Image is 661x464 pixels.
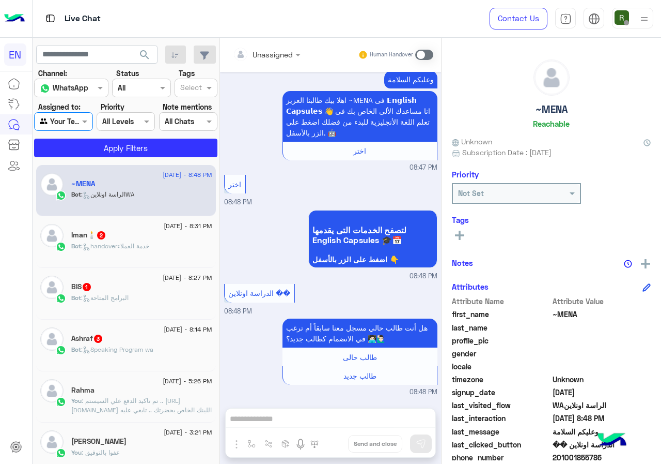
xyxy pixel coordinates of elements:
[594,423,630,459] img: hulul-logo.png
[163,377,212,386] span: [DATE] - 5:26 PM
[40,173,64,196] img: defaultAdmin.png
[452,452,550,463] span: phone_number
[83,283,91,291] span: 1
[116,68,139,79] label: Status
[553,374,651,385] span: Unknown
[163,170,212,179] span: [DATE] - 8:48 PM
[82,448,120,456] span: عفوا بالتوفيق
[555,8,576,29] a: tab
[452,413,550,424] span: last_interaction
[4,43,26,66] div: EN
[588,13,600,25] img: tab
[641,259,650,268] img: add
[553,400,651,411] span: الراسة اونلاينWA
[81,294,129,302] span: : البرامج المتاحة
[410,387,437,397] span: 08:48 PM
[38,101,81,112] label: Assigned to:
[71,294,81,302] span: Bot
[179,68,195,79] label: Tags
[553,296,651,307] span: Attribute Value
[490,8,547,29] a: Contact Us
[71,190,81,198] span: Bot
[410,272,437,281] span: 08:48 PM
[452,387,550,398] span: signup_date
[410,163,437,173] span: 08:47 PM
[56,242,66,252] img: WhatsApp
[553,387,651,398] span: 2025-09-15T17:47:56.864Z
[71,179,95,188] h5: ~MENA
[452,374,550,385] span: timezone
[71,334,103,343] h5: Ashraf
[452,335,550,346] span: profile_pic
[452,282,489,291] h6: Attributes
[94,335,102,343] span: 3
[452,309,550,320] span: first_name
[56,397,66,407] img: WhatsApp
[71,397,82,405] span: You
[97,231,105,240] span: 2
[452,136,492,147] span: Unknown
[553,426,651,437] span: وعليكم السلامة
[71,231,106,240] h5: Iman🕯️
[536,103,568,115] h5: ~MENA
[560,13,572,25] img: tab
[4,8,25,29] img: Logo
[615,10,629,25] img: userImage
[452,439,550,450] span: last_clicked_button
[312,225,433,245] span: لتصفح الخدمات التى يقدمها English Capsules 🎓📅
[452,426,550,437] span: last_message
[40,430,64,454] img: defaultAdmin.png
[81,346,153,353] span: : Speaking Program wa
[56,448,66,458] img: WhatsApp
[71,346,81,353] span: Bot
[163,273,212,282] span: [DATE] - 8:27 PM
[56,190,66,201] img: WhatsApp
[40,224,64,247] img: defaultAdmin.png
[138,49,151,61] span: search
[343,371,376,380] span: طالب جديد
[38,68,67,79] label: Channel:
[71,282,92,291] h5: BIS
[553,439,651,450] span: الدراسة اونلاين ��
[65,12,101,26] p: Live Chat
[101,101,124,112] label: Priority
[384,70,437,88] p: 15/9/2025, 8:47 PM
[534,60,569,95] img: defaultAdmin.png
[228,289,290,297] span: الدراسة اونلاين ��
[282,91,437,142] p: 15/9/2025, 8:47 PM
[553,413,651,424] span: 2025-09-15T17:48:19.153Z
[452,348,550,359] span: gender
[553,348,651,359] span: null
[462,147,552,158] span: Subscription Date : [DATE]
[132,46,158,68] button: search
[553,309,651,320] span: ~MENA
[452,296,550,307] span: Attribute Name
[71,386,95,395] h5: Rahma
[452,215,651,224] h6: Tags
[179,82,202,95] div: Select
[452,258,473,267] h6: Notes
[71,448,82,456] span: You
[370,51,413,59] small: Human Handover
[452,400,550,411] span: last_visited_flow
[40,276,64,299] img: defaultAdmin.png
[638,12,651,25] img: profile
[553,452,651,463] span: 201001855786
[40,379,64,402] img: defaultAdmin.png
[553,361,651,372] span: null
[163,101,212,112] label: Note mentions
[164,428,212,437] span: [DATE] - 3:21 PM
[312,256,433,264] span: اضغط على الزر بالأسفل 👇
[624,260,632,268] img: notes
[56,293,66,304] img: WhatsApp
[164,325,212,334] span: [DATE] - 8:14 PM
[81,190,134,198] span: : الراسة اونلاينWA
[44,12,57,25] img: tab
[224,307,252,315] span: 08:48 PM
[228,180,241,189] span: اختر
[164,221,212,231] span: [DATE] - 8:31 PM
[71,437,127,446] h5: Abdo qassem
[71,397,212,423] span: تم تاكيد الدفع علي السيستم .. https://englishcapsules.net/public/ea/tracks/i0jdcxn1jyqynovoevt4il...
[452,361,550,372] span: locale
[282,319,437,348] p: 15/9/2025, 8:48 PM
